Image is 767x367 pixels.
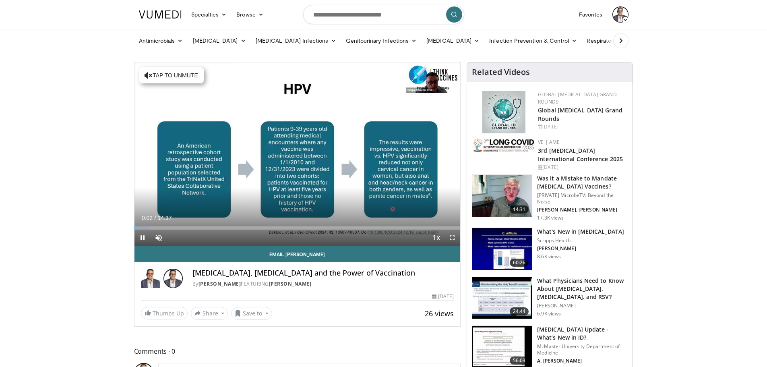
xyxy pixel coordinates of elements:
[472,175,532,217] img: f91047f4-3b1b-4007-8c78-6eacab5e8334.150x105_q85_crop-smart_upscale.jpg
[472,277,532,319] img: 91589b0f-a920-456c-982d-84c13c387289.150x105_q85_crop-smart_upscale.jpg
[510,205,529,214] span: 14:31
[574,6,608,23] a: Favorites
[510,307,529,315] span: 24:44
[341,33,422,49] a: Genitourinary Infections
[163,269,183,288] img: Avatar
[192,269,454,278] h4: [MEDICAL_DATA], [MEDICAL_DATA] and the Power of Vaccination
[538,139,560,145] a: VE | AME
[538,106,622,122] a: Global [MEDICAL_DATA] Grand Rounds
[134,62,461,246] video-js: Video Player
[538,147,623,163] a: 3rd [MEDICAL_DATA] International Conference 2025
[231,307,272,320] button: Save to
[232,6,269,23] a: Browse
[141,269,160,288] img: Dr. Enrique Chacon-Cruz
[444,230,460,246] button: Fullscreen
[191,307,228,320] button: Share
[472,174,628,221] a: 14:31 Was it a Mistake to Mandate [MEDICAL_DATA] Vaccines? [PRIVATE] MicrobeTV: Beyond the Noise ...
[139,10,182,19] img: VuMedi Logo
[139,67,204,83] button: Tap to unmute
[472,228,628,270] a: 60:26 What's New in [MEDICAL_DATA] Scripps Health [PERSON_NAME] 8.6K views
[537,311,561,317] p: 6.9K views
[537,207,628,213] p: [PERSON_NAME], [PERSON_NAME]
[134,346,461,357] span: Comments 0
[425,309,454,318] span: 26 views
[155,215,156,221] span: /
[251,33,341,49] a: [MEDICAL_DATA] Infections
[510,259,529,267] span: 60:26
[472,228,532,270] img: 8828b190-63b7-4755-985f-be01b6c06460.150x105_q85_crop-smart_upscale.jpg
[473,139,534,152] img: a2792a71-925c-4fc2-b8ef-8d1b21aec2f7.png.150x105_q85_autocrop_double_scale_upscale_version-0.2.jpg
[537,174,628,191] h3: Was it a Mistake to Mandate [MEDICAL_DATA] Vaccines?
[537,343,628,356] p: McMaster University Department of Medicine
[157,215,172,221] span: 14:37
[510,357,529,365] span: 56:03
[537,253,561,260] p: 8.6K views
[472,67,530,77] h4: Related Videos
[432,293,454,300] div: [DATE]
[198,280,241,287] a: [PERSON_NAME]
[537,277,628,301] h3: What Physicians Need to Know About [MEDICAL_DATA], [MEDICAL_DATA], and RSV?
[428,230,444,246] button: Playback Rate
[538,123,626,131] div: [DATE]
[484,33,582,49] a: Infection Prevention & Control
[192,280,454,288] div: By FEATURING
[141,307,188,319] a: Thumbs Up
[537,303,628,309] p: [PERSON_NAME]
[188,33,251,49] a: [MEDICAL_DATA]
[538,164,626,171] div: [DATE]
[482,91,525,133] img: e456a1d5-25c5-46f9-913a-7a343587d2a7.png.150x105_q85_autocrop_double_scale_upscale_version-0.2.png
[537,192,628,205] p: [PRIVATE] MicrobeTV: Beyond the Noise
[142,215,153,221] span: 0:02
[472,277,628,319] a: 24:44 What Physicians Need to Know About [MEDICAL_DATA], [MEDICAL_DATA], and RSV? [PERSON_NAME] 6...
[134,226,461,230] div: Progress Bar
[134,33,188,49] a: Antimicrobials
[269,280,312,287] a: [PERSON_NAME]
[537,228,624,236] h3: What's New in [MEDICAL_DATA]
[134,246,461,262] a: Email [PERSON_NAME]
[537,215,564,221] p: 17.3K views
[422,33,484,49] a: [MEDICAL_DATA]
[537,358,628,364] p: A. [PERSON_NAME]
[537,326,628,342] h3: [MEDICAL_DATA] Update - What’s New in ID?
[612,6,628,23] img: Avatar
[134,230,151,246] button: Pause
[537,245,624,252] p: [PERSON_NAME]
[151,230,167,246] button: Unmute
[538,91,617,105] a: Global [MEDICAL_DATA] Grand Rounds
[582,33,657,49] a: Respiratory Infections
[303,5,464,24] input: Search topics, interventions
[186,6,232,23] a: Specialties
[537,237,624,244] p: Scripps Health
